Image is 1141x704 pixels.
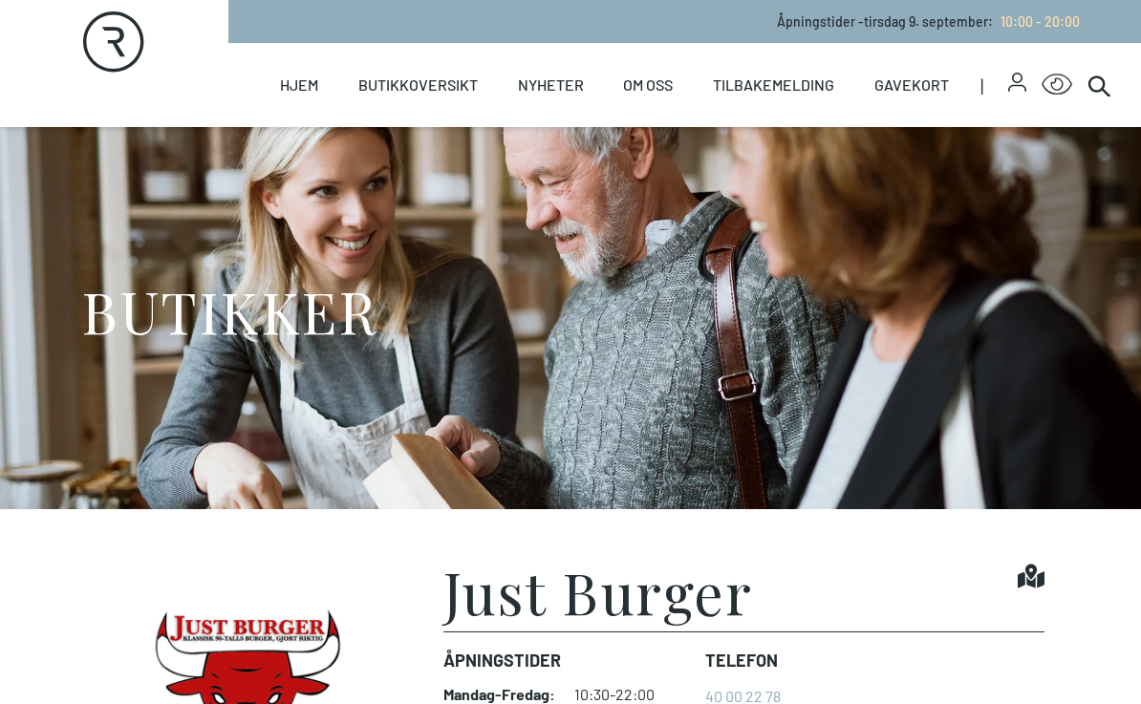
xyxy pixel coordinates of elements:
[713,43,834,127] a: Tilbakemelding
[623,43,673,127] a: Om oss
[980,43,1008,127] span: |
[280,43,318,127] a: Hjem
[874,43,949,127] a: Gavekort
[777,11,1080,32] p: Åpningstider - tirsdag 9. september :
[993,13,1080,30] a: 10:00 - 20:00
[705,648,781,673] dt: Telefon
[443,648,690,673] dt: Åpningstider
[81,275,377,347] h1: BUTIKKER
[443,685,555,704] dt: Mandag - Fredag :
[574,685,690,704] dd: 10:30-22:00
[1042,70,1072,100] button: Open Accessibility Menu
[358,43,478,127] a: Butikkoversikt
[1001,13,1080,30] span: 10:00 - 20:00
[518,43,584,127] a: Nyheter
[443,563,753,620] h1: Just Burger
